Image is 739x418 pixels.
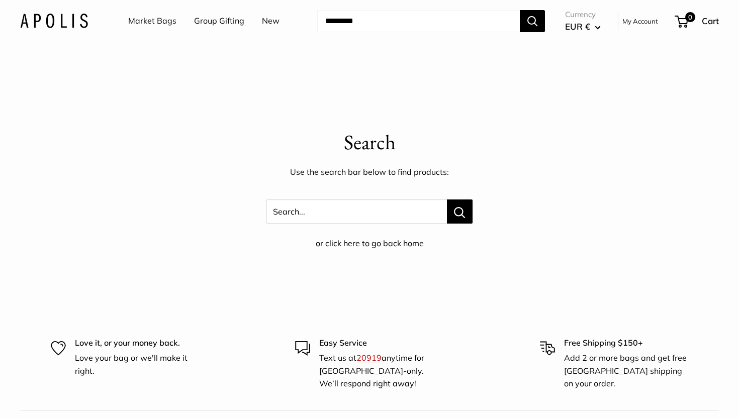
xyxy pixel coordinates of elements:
button: Search... [447,199,473,224]
span: 0 [685,12,695,22]
img: Apolis [20,14,88,28]
a: 20919 [356,353,382,363]
span: Currency [565,8,601,22]
p: Free Shipping $150+ [564,337,688,350]
p: Love it, or your money back. [75,337,199,350]
a: Group Gifting [194,14,244,29]
p: Text us at anytime for [GEOGRAPHIC_DATA]-only. We’ll respond right away! [319,352,443,390]
p: Love your bag or we'll make it right. [75,352,199,377]
p: Easy Service [319,337,443,350]
input: Search... [317,10,520,32]
a: New [262,14,280,29]
p: Use the search bar below to find products: [20,165,719,180]
p: Add 2 or more bags and get free [GEOGRAPHIC_DATA] shipping on your order. [564,352,688,390]
a: My Account [622,15,658,27]
a: or click here to go back home [316,238,424,248]
button: EUR € [565,19,601,35]
button: Search [520,10,545,32]
span: Cart [702,16,719,26]
a: 0 Cart [676,13,719,29]
a: Market Bags [128,14,176,29]
span: EUR € [565,21,590,32]
p: Search [20,128,719,157]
